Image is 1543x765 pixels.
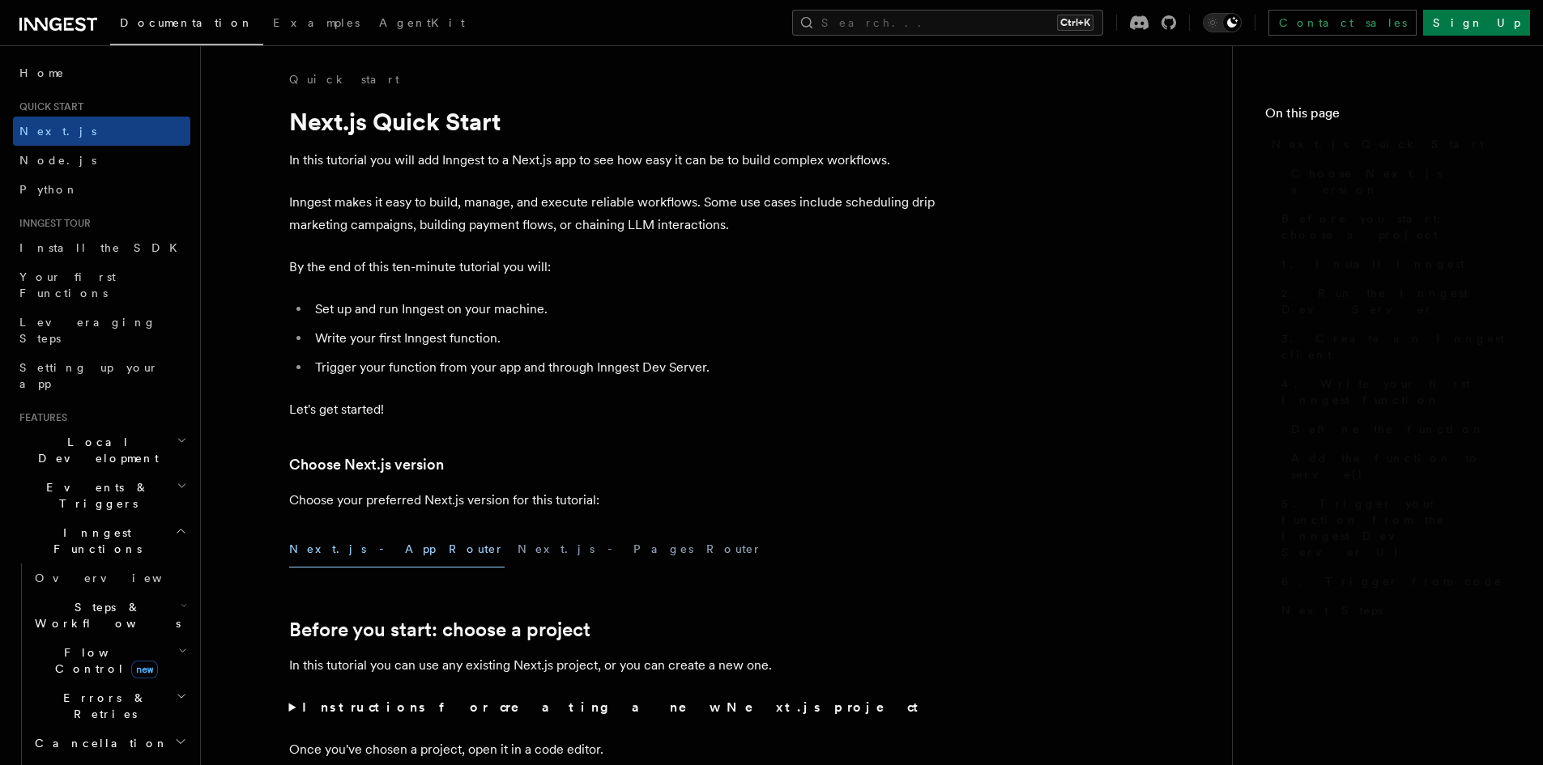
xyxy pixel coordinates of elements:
[1281,210,1511,243] span: Before you start: choose a project
[19,154,96,167] span: Node.js
[1275,324,1511,369] a: 3. Create an Inngest client
[1203,13,1242,32] button: Toggle dark mode
[1275,278,1511,324] a: 2. Run the Inngest Dev Server
[289,738,937,761] p: Once you've chosen a project, open it in a code editor.
[1275,204,1511,249] a: Before you start: choose a project
[19,361,159,390] span: Setting up your app
[289,107,937,136] h1: Next.js Quick Start
[13,233,190,262] a: Install the SDK
[1275,369,1511,414] a: 4. Write your first Inngest function
[13,525,175,557] span: Inngest Functions
[35,572,202,584] span: Overview
[28,690,176,722] span: Errors & Retries
[289,149,937,172] p: In this tutorial you will add Inngest to a Next.js app to see how easy it can be to build complex...
[1268,10,1417,36] a: Contact sales
[13,473,190,518] button: Events & Triggers
[289,453,444,476] a: Choose Next.js version
[310,356,937,379] li: Trigger your function from your app and through Inngest Dev Server.
[1275,249,1511,278] a: 1. Install Inngest
[28,683,190,729] button: Errors & Retries
[289,489,937,512] p: Choose your preferred Next.js version for this tutorial:
[1272,136,1484,152] span: Next.js Quick Start
[28,729,190,758] button: Cancellation
[1423,10,1530,36] a: Sign Up
[13,217,91,230] span: Inngest tour
[310,327,937,350] li: Write your first Inngest function.
[1281,376,1511,408] span: 4. Write your first Inngest function
[273,16,360,29] span: Examples
[19,65,65,81] span: Home
[13,117,190,146] a: Next.js
[13,427,190,473] button: Local Development
[289,71,399,87] a: Quick start
[1057,15,1093,31] kbd: Ctrl+K
[1281,256,1464,272] span: 1. Install Inngest
[1285,414,1511,444] a: Define the function
[289,191,937,236] p: Inngest makes it easy to build, manage, and execute reliable workflows. Some use cases include sc...
[131,661,158,678] span: new
[1275,567,1511,596] a: 6. Trigger from code
[310,298,937,321] li: Set up and run Inngest on your machine.
[13,146,190,175] a: Node.js
[13,308,190,353] a: Leveraging Steps
[19,270,116,300] span: Your first Functions
[13,411,67,424] span: Features
[289,696,937,719] summary: Instructions for creating a new Next.js project
[19,241,187,254] span: Install the SDK
[28,563,190,593] a: Overview
[289,618,590,641] a: Before you start: choose a project
[1285,159,1511,204] a: Choose Next.js version
[1281,573,1503,589] span: 6. Trigger from code
[19,183,79,196] span: Python
[1265,130,1511,159] a: Next.js Quick Start
[1275,596,1511,625] a: Next Steps
[518,531,762,567] button: Next.js - Pages Router
[13,100,83,113] span: Quick start
[289,398,937,421] p: Let's get started!
[1281,285,1511,317] span: 2. Run the Inngest Dev Server
[28,593,190,638] button: Steps & Workflows
[1275,489,1511,567] a: 5. Trigger your function from the Inngest Dev Server UI
[19,125,96,138] span: Next.js
[302,699,925,715] strong: Instructions for creating a new Next.js project
[1291,165,1511,198] span: Choose Next.js version
[792,10,1103,36] button: Search...Ctrl+K
[13,175,190,204] a: Python
[13,353,190,398] a: Setting up your app
[13,479,177,512] span: Events & Triggers
[120,16,254,29] span: Documentation
[1291,450,1511,482] span: Add the function to serve()
[1265,104,1511,130] h4: On this page
[289,531,505,567] button: Next.js - App Router
[289,654,937,677] p: In this tutorial you can use any existing Next.js project, or you can create a new one.
[379,16,465,29] span: AgentKit
[289,256,937,278] p: By the end of this ten-minute tutorial you will:
[13,262,190,308] a: Your first Functions
[369,5,475,44] a: AgentKit
[1281,495,1511,560] span: 5. Trigger your function from the Inngest Dev Server UI
[1291,421,1485,437] span: Define the function
[1281,602,1383,618] span: Next Steps
[19,316,156,345] span: Leveraging Steps
[13,434,177,466] span: Local Development
[1281,330,1511,363] span: 3. Create an Inngest client
[13,518,190,563] button: Inngest Functions
[13,58,190,87] a: Home
[28,638,190,683] button: Flow Controlnew
[28,599,181,631] span: Steps & Workflows
[110,5,263,45] a: Documentation
[28,735,168,751] span: Cancellation
[1285,444,1511,489] a: Add the function to serve()
[28,644,178,677] span: Flow Control
[263,5,369,44] a: Examples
